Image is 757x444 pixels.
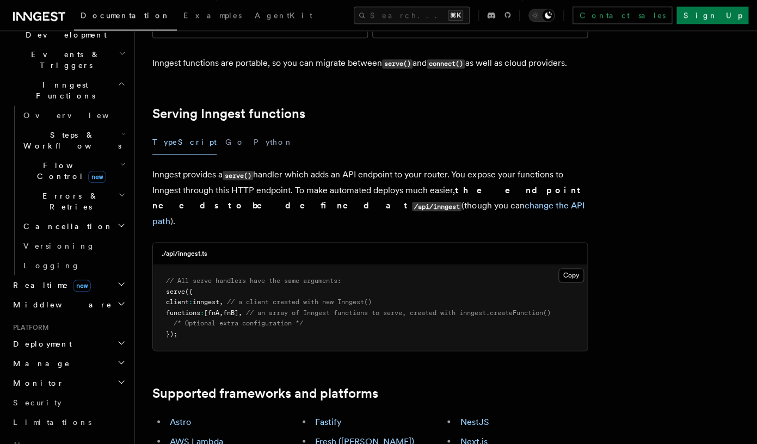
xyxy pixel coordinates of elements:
span: functions [166,309,200,317]
span: Examples [183,11,242,20]
span: Deployment [9,338,72,349]
span: Monitor [9,378,64,388]
button: Flow Controlnew [19,156,128,186]
span: Limitations [13,418,91,427]
button: Cancellation [19,217,128,236]
button: Go [225,130,245,155]
a: AgentKit [248,3,319,29]
span: [fnA [204,309,219,317]
p: Inngest provides a handler which adds an API endpoint to your router. You expose your functions t... [152,167,588,229]
code: serve() [223,171,253,180]
button: Copy [558,268,584,282]
a: Documentation [74,3,177,30]
a: Limitations [9,412,128,432]
a: Supported frameworks and platforms [152,386,378,401]
button: Realtimenew [9,275,128,295]
span: : [189,298,193,306]
div: Inngest Functions [9,106,128,275]
span: // a client created with new Inngest() [227,298,372,306]
kbd: ⌘K [448,10,463,21]
span: }); [166,330,177,338]
button: Events & Triggers [9,45,128,75]
h3: ./api/inngest.ts [162,249,207,258]
span: Steps & Workflows [19,129,121,151]
span: serve [166,288,185,295]
button: Deployment [9,334,128,354]
a: Security [9,393,128,412]
a: Sign Up [676,7,748,24]
a: Fastify [315,416,342,427]
a: Astro [170,416,191,427]
span: , [219,309,223,317]
span: fnB] [223,309,238,317]
span: Platform [9,323,49,332]
button: Python [254,130,293,155]
span: Middleware [9,299,112,310]
a: Contact sales [573,7,672,24]
span: AgentKit [255,11,312,20]
button: Manage [9,354,128,373]
a: Serving Inngest functions [152,106,305,121]
span: Inngest Functions [9,79,118,101]
span: Logging [23,261,80,270]
span: /* Optional extra configuration */ [174,319,303,327]
span: , [219,298,223,306]
button: Steps & Workflows [19,125,128,156]
button: Inngest Functions [9,75,128,106]
a: Logging [19,256,128,275]
button: Search...⌘K [354,7,470,24]
span: new [73,280,91,292]
a: Overview [19,106,128,125]
span: Overview [23,111,136,120]
button: Toggle dark mode [528,9,555,22]
span: Documentation [81,11,170,20]
a: Versioning [19,236,128,256]
button: Monitor [9,373,128,393]
span: Versioning [23,242,95,250]
a: Examples [177,3,248,29]
span: Errors & Retries [19,190,118,212]
span: Flow Control [19,160,120,182]
code: connect() [427,59,465,69]
span: Events & Triggers [9,49,119,71]
code: serve() [382,59,413,69]
a: NestJS [460,416,489,427]
span: Cancellation [19,221,113,232]
button: Middleware [9,295,128,314]
button: TypeScript [152,130,217,155]
span: : [200,309,204,317]
code: /api/inngest [412,202,461,211]
span: ({ [185,288,193,295]
span: client [166,298,189,306]
span: , [238,309,242,317]
p: Inngest functions are portable, so you can migrate between and as well as cloud providers. [152,55,588,71]
button: Errors & Retries [19,186,128,217]
span: Manage [9,358,70,369]
span: inngest [193,298,219,306]
span: Realtime [9,280,91,291]
span: // All serve handlers have the same arguments: [166,277,341,285]
span: // an array of Inngest functions to serve, created with inngest.createFunction() [246,309,551,317]
span: new [88,171,106,183]
span: Security [13,398,61,407]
